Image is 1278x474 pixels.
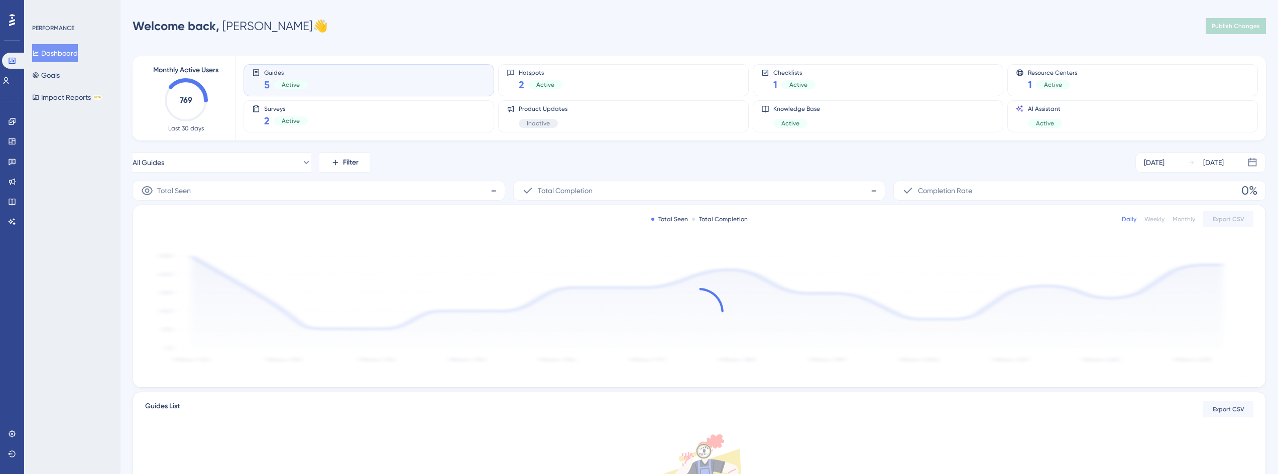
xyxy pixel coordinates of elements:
span: Monthly Active Users [153,64,218,76]
span: Checklists [773,69,816,76]
span: Export CSV [1213,405,1244,413]
span: Active [1036,119,1054,127]
div: Daily [1122,215,1136,223]
span: Total Seen [157,185,191,197]
span: Last 30 days [168,124,204,132]
button: Dashboard [32,44,78,62]
span: Knowledge Base [773,105,820,113]
span: Resource Centers [1028,69,1077,76]
span: Guides List [145,400,180,418]
span: Welcome back, [133,19,219,33]
span: Guides [264,69,308,76]
div: [PERSON_NAME] 👋 [133,18,328,34]
span: 1 [773,78,777,92]
span: AI Assistant [1028,105,1062,113]
span: Export CSV [1213,215,1244,223]
div: BETA [93,95,102,100]
span: - [871,183,877,199]
span: 1 [1028,78,1032,92]
span: Active [282,117,300,125]
span: Total Completion [538,185,593,197]
button: Publish Changes [1206,18,1266,34]
span: All Guides [133,156,164,169]
div: [DATE] [1144,156,1165,169]
span: Active [781,119,799,127]
span: Inactive [527,119,550,127]
span: Product Updates [519,105,567,113]
button: Goals [32,66,60,84]
span: 2 [519,78,524,92]
button: Export CSV [1203,401,1253,417]
text: 769 [180,95,192,105]
span: Active [1044,81,1062,89]
div: [DATE] [1203,156,1224,169]
span: 2 [264,114,270,128]
span: Hotspots [519,69,562,76]
span: Active [789,81,807,89]
button: Filter [319,152,370,173]
div: Monthly [1173,215,1195,223]
span: Surveys [264,105,308,112]
div: Total Completion [692,215,748,223]
span: Filter [343,156,359,169]
button: Impact ReportsBETA [32,88,102,106]
button: Export CSV [1203,211,1253,227]
span: Completion Rate [918,185,972,197]
span: 5 [264,78,270,92]
span: Active [282,81,300,89]
button: All Guides [133,152,311,173]
div: PERFORMANCE [32,24,74,32]
span: Publish Changes [1212,22,1260,30]
div: Total Seen [651,215,688,223]
div: Weekly [1144,215,1165,223]
span: - [491,183,497,199]
span: Active [536,81,554,89]
span: 0% [1241,183,1257,199]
